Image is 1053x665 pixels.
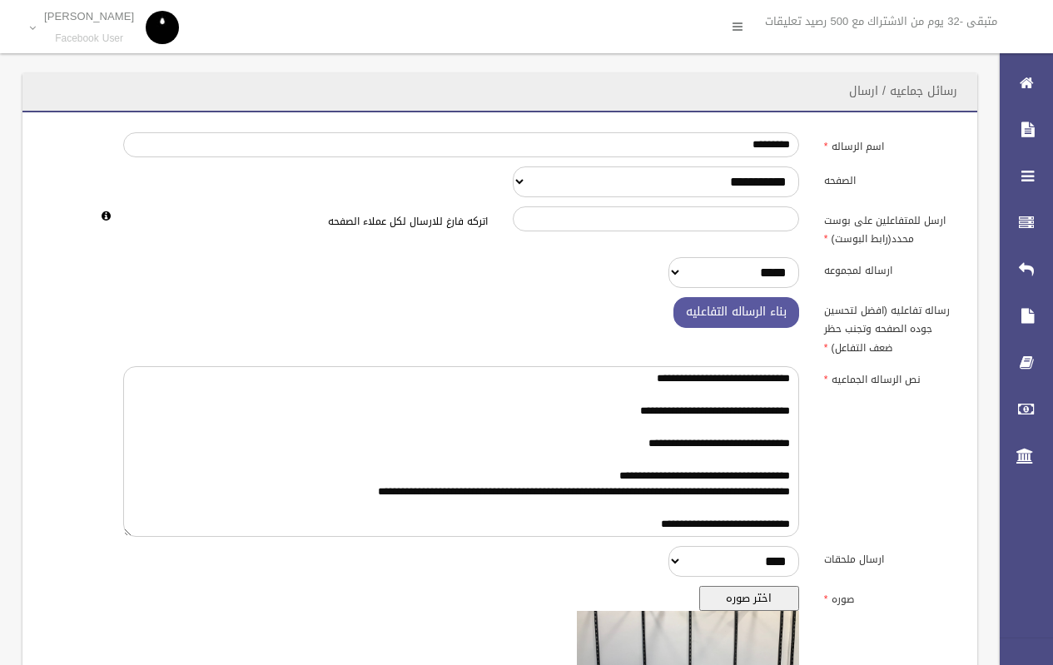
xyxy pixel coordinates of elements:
label: صوره [812,586,967,609]
label: ارسل للمتفاعلين على بوست محدد(رابط البوست) [812,206,967,248]
button: بناء الرساله التفاعليه [673,297,799,328]
small: Facebook User [44,32,134,45]
header: رسائل جماعيه / ارسال [829,75,977,107]
label: ارساله لمجموعه [812,257,967,280]
label: ارسال ملحقات [812,546,967,569]
h6: اتركه فارغ للارسال لكل عملاء الصفحه [123,216,488,227]
label: الصفحه [812,166,967,190]
button: اختر صوره [699,586,799,611]
label: اسم الرساله [812,132,967,156]
p: [PERSON_NAME] [44,10,134,22]
label: نص الرساله الجماعيه [812,366,967,390]
label: رساله تفاعليه (افضل لتحسين جوده الصفحه وتجنب حظر ضعف التفاعل) [812,297,967,357]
